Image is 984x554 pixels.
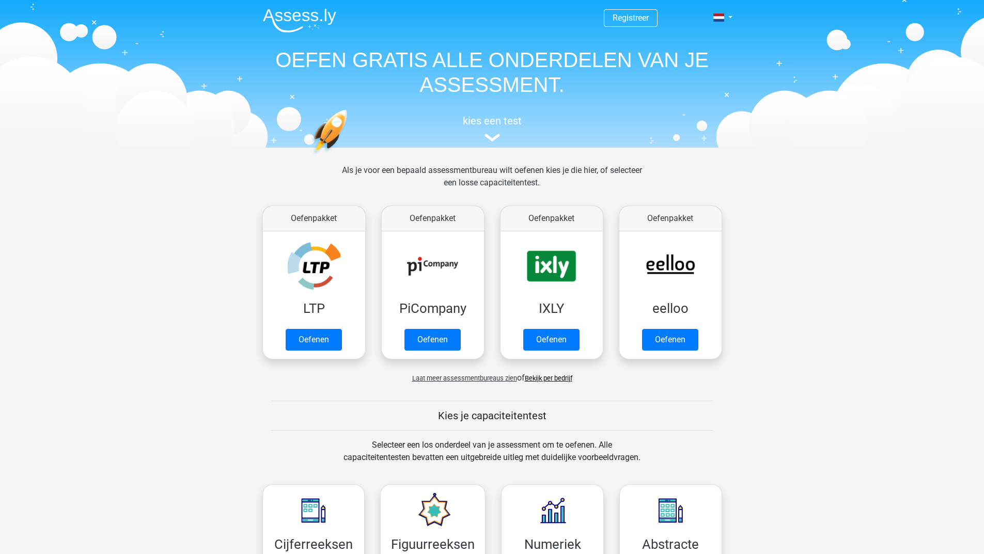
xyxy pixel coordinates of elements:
img: Assessly [263,8,336,33]
img: oefenen [311,109,387,203]
a: Oefenen [523,329,580,351]
span: Laat meer assessmentbureaus zien [412,374,517,382]
a: Oefenen [642,329,698,351]
a: Oefenen [286,329,342,351]
h1: OEFEN GRATIS ALLE ONDERDELEN VAN JE ASSESSMENT. [255,48,730,97]
a: kies een test [255,115,730,142]
a: Registreer [613,13,649,23]
div: of [255,363,730,384]
div: Selecteer een los onderdeel van je assessment om te oefenen. Alle capaciteitentesten bevatten een... [334,439,650,476]
div: Als je voor een bepaald assessmentbureau wilt oefenen kies je die hier, of selecteer een losse ca... [334,164,650,201]
h5: kies een test [255,115,730,127]
img: assessment [485,134,500,141]
h5: Kies je capaciteitentest [272,409,713,422]
a: Oefenen [404,329,461,351]
a: Bekijk per bedrijf [525,374,572,382]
